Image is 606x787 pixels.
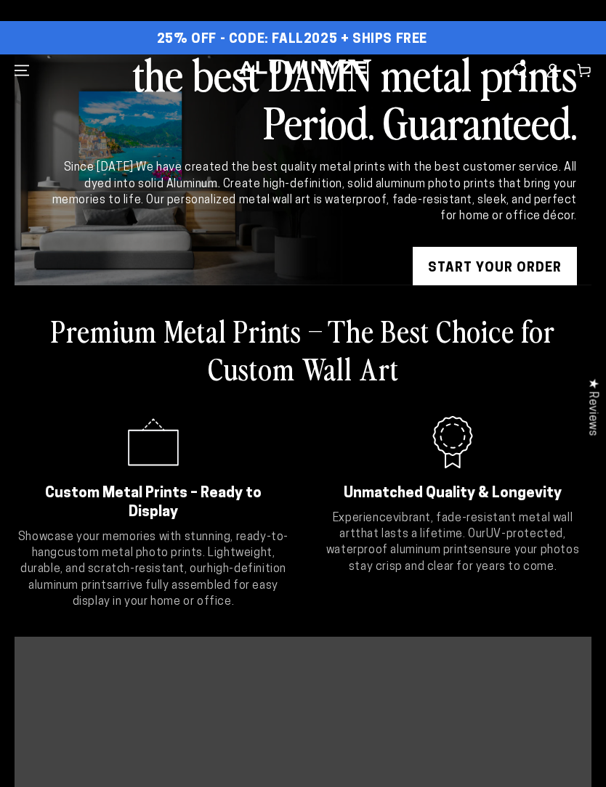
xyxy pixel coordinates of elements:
[238,60,368,81] img: Aluminyze
[33,484,274,522] h2: Custom Metal Prints – Ready to Display
[28,563,286,591] strong: high-definition aluminum prints
[578,367,606,447] div: Click to open Judge.me floating reviews tab
[332,484,573,503] h2: Unmatched Quality & Longevity
[15,529,292,611] p: Showcase your memories with stunning, ready-to-hang . Lightweight, durable, and scratch-resistant...
[6,54,38,86] summary: Menu
[413,247,577,290] a: START YOUR Order
[504,54,536,86] summary: Search our site
[339,513,573,540] strong: vibrant, fade-resistant metal wall art
[15,311,591,387] h2: Premium Metal Prints – The Best Choice for Custom Wall Art
[49,160,577,225] div: Since [DATE] We have created the best quality metal prints with the best customer service. All dy...
[57,547,203,559] strong: custom metal photo prints
[49,49,577,145] h2: the best DAMN metal prints Period. Guaranteed.
[157,32,427,48] span: 25% OFF - Code: FALL2025 + Ships Free
[326,529,566,556] strong: UV-protected, waterproof aluminum prints
[314,510,591,576] p: Experience that lasts a lifetime. Our ensure your photos stay crisp and clear for years to come.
